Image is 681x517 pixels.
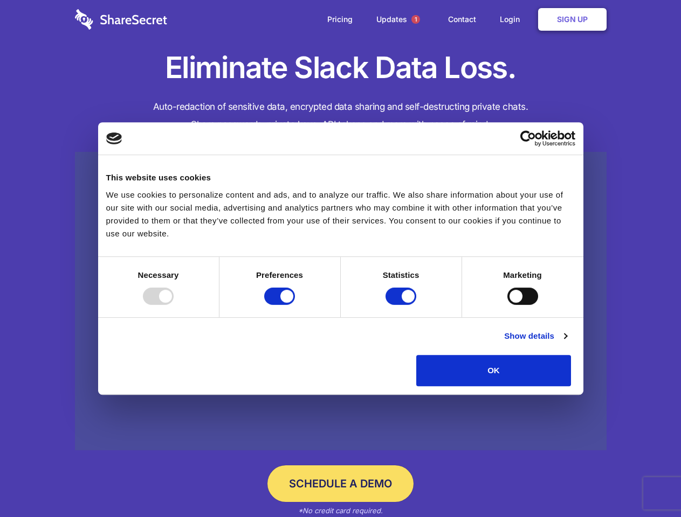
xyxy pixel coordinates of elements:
strong: Preferences [256,270,303,280]
img: logo-wordmark-white-trans-d4663122ce5f474addd5e946df7df03e33cb6a1c49d2221995e7729f52c070b2.svg [75,9,167,30]
strong: Marketing [503,270,542,280]
strong: Statistics [383,270,419,280]
h4: Auto-redaction of sensitive data, encrypted data sharing and self-destructing private chats. Shar... [75,98,607,134]
a: Usercentrics Cookiebot - opens in a new window [481,130,575,146]
a: Show details [504,330,567,343]
button: OK [416,355,571,386]
strong: Necessary [138,270,179,280]
div: We use cookies to personalize content and ads, and to analyze our traffic. We also share informat... [106,188,575,240]
em: *No credit card required. [298,506,383,515]
span: 1 [411,15,420,24]
a: Pricing [317,3,363,36]
h1: Eliminate Slack Data Loss. [75,48,607,87]
a: Sign Up [538,8,607,31]
a: Wistia video thumbnail [75,152,607,451]
a: Contact [437,3,487,36]
a: Schedule a Demo [267,465,414,502]
a: Login [489,3,536,36]
img: logo [106,132,122,144]
div: This website uses cookies [106,171,575,184]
